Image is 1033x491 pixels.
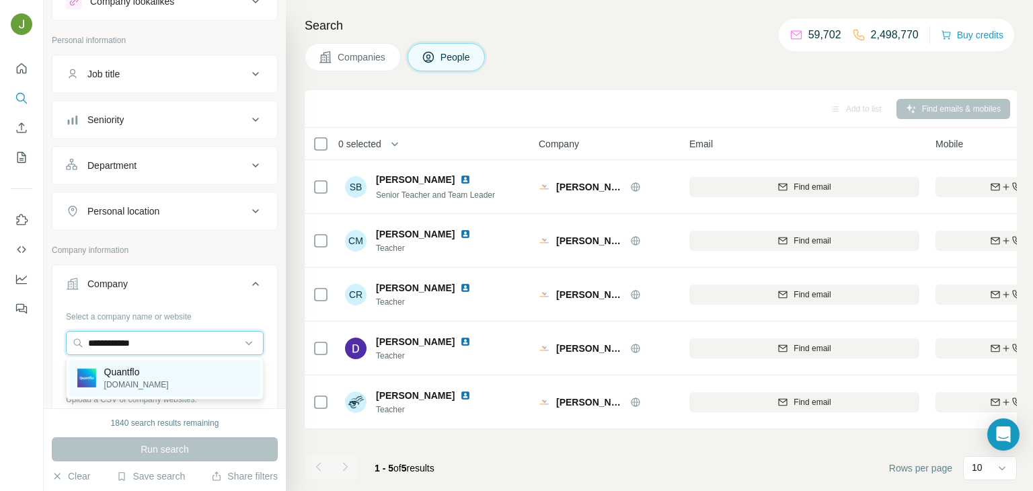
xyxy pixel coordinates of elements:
[460,390,471,401] img: LinkedIn logo
[338,50,387,64] span: Companies
[794,235,831,247] span: Find email
[556,288,623,301] span: [PERSON_NAME][GEOGRAPHIC_DATA]
[11,267,32,291] button: Dashboard
[539,343,549,354] img: Logo of Roslyn School
[52,469,90,483] button: Clear
[460,229,471,239] img: LinkedIn logo
[111,417,219,429] div: 1840 search results remaining
[808,27,841,43] p: 59,702
[87,113,124,126] div: Seniority
[11,297,32,321] button: Feedback
[689,231,919,251] button: Find email
[87,159,137,172] div: Department
[338,137,381,151] span: 0 selected
[460,174,471,185] img: LinkedIn logo
[52,104,277,136] button: Seniority
[11,86,32,110] button: Search
[376,335,455,348] span: [PERSON_NAME]
[376,389,455,402] span: [PERSON_NAME]
[460,336,471,347] img: LinkedIn logo
[375,463,393,474] span: 1 - 5
[376,296,487,308] span: Teacher
[66,406,264,418] p: Your list is private and won't be saved or shared.
[794,396,831,408] span: Find email
[539,235,549,246] img: Logo of Roslyn School
[987,418,1020,451] div: Open Intercom Messenger
[935,137,963,151] span: Mobile
[376,281,455,295] span: [PERSON_NAME]
[556,234,623,248] span: [PERSON_NAME][GEOGRAPHIC_DATA]
[556,395,623,409] span: [PERSON_NAME][GEOGRAPHIC_DATA]
[794,181,831,193] span: Find email
[441,50,471,64] span: People
[11,56,32,81] button: Quick start
[87,67,120,81] div: Job title
[52,58,277,90] button: Job title
[889,461,952,475] span: Rows per page
[539,137,579,151] span: Company
[116,469,185,483] button: Save search
[66,305,264,323] div: Select a company name or website
[794,342,831,354] span: Find email
[539,397,549,408] img: Logo of Roslyn School
[376,190,495,200] span: Senior Teacher and Team Leader
[345,176,367,198] div: SB
[376,242,487,254] span: Teacher
[689,338,919,358] button: Find email
[556,180,623,194] span: [PERSON_NAME][GEOGRAPHIC_DATA]
[11,145,32,169] button: My lists
[375,463,434,474] span: results
[345,230,367,252] div: CM
[11,208,32,232] button: Use Surfe on LinkedIn
[376,404,487,416] span: Teacher
[539,289,549,300] img: Logo of Roslyn School
[11,13,32,35] img: Avatar
[539,182,549,192] img: Logo of Roslyn School
[401,463,407,474] span: 5
[460,282,471,293] img: LinkedIn logo
[689,177,919,197] button: Find email
[87,204,159,218] div: Personal location
[689,137,713,151] span: Email
[11,237,32,262] button: Use Surfe API
[376,173,455,186] span: [PERSON_NAME]
[52,34,278,46] p: Personal information
[689,285,919,305] button: Find email
[104,379,169,391] p: [DOMAIN_NAME]
[52,195,277,227] button: Personal location
[689,392,919,412] button: Find email
[77,369,96,387] img: Quantflo
[941,26,1003,44] button: Buy credits
[52,149,277,182] button: Department
[376,227,455,241] span: [PERSON_NAME]
[66,393,264,406] p: Upload a CSV of company websites.
[52,244,278,256] p: Company information
[345,284,367,305] div: CR
[871,27,919,43] p: 2,498,770
[393,463,401,474] span: of
[87,277,128,291] div: Company
[376,350,487,362] span: Teacher
[104,365,169,379] p: Quantflo
[211,469,278,483] button: Share filters
[972,461,983,474] p: 10
[11,116,32,140] button: Enrich CSV
[794,289,831,301] span: Find email
[345,391,367,413] img: Avatar
[52,268,277,305] button: Company
[305,16,1017,35] h4: Search
[345,338,367,359] img: Avatar
[556,342,623,355] span: [PERSON_NAME][GEOGRAPHIC_DATA]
